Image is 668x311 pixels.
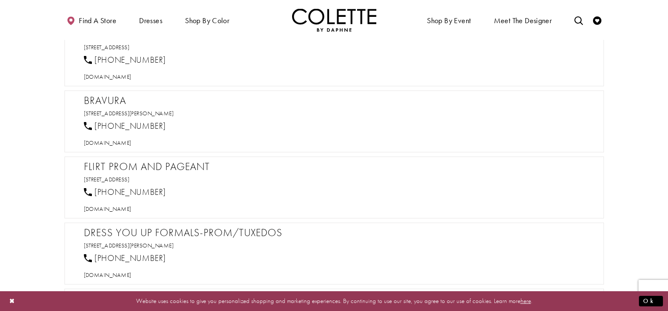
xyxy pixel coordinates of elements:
[84,109,174,117] a: Opens in new tab
[84,120,166,131] a: [PHONE_NUMBER]
[61,295,607,307] p: Website uses cookies to give you personalized shopping and marketing experiences. By continuing t...
[139,16,162,25] span: Dresses
[572,8,585,32] a: Toggle search
[84,205,131,213] span: [DOMAIN_NAME]
[520,297,531,305] a: here
[292,8,376,32] a: Visit Home Page
[84,205,131,213] a: Opens in new tab
[183,8,231,32] span: Shop by color
[84,242,174,249] a: Opens in new tab
[185,16,229,25] span: Shop by color
[84,139,131,146] span: [DOMAIN_NAME]
[137,8,164,32] span: Dresses
[492,8,554,32] a: Meet the designer
[84,28,593,41] h2: House of [PERSON_NAME], Inc.
[94,186,166,197] span: [PHONE_NUMBER]
[84,226,593,239] h2: Dress You Up Formals-PROM/TUXEDOS
[425,8,473,32] span: Shop By Event
[94,54,166,65] span: [PHONE_NUMBER]
[639,296,663,306] button: Submit Dialog
[84,271,131,279] a: Opens in new tab
[84,73,131,80] span: [DOMAIN_NAME]
[591,8,604,32] a: Check Wishlist
[94,120,166,131] span: [PHONE_NUMBER]
[84,175,130,183] a: Opens in new tab
[84,139,131,146] a: Opens in new tab
[84,43,130,51] a: Opens in new tab
[494,16,552,25] span: Meet the designer
[79,16,116,25] span: Find a store
[84,73,131,80] a: Opens in new tab
[84,54,166,65] a: [PHONE_NUMBER]
[84,271,131,279] span: [DOMAIN_NAME]
[84,253,166,263] a: [PHONE_NUMBER]
[64,8,118,32] a: Find a store
[94,253,166,263] span: [PHONE_NUMBER]
[84,160,593,173] h2: Flirt Prom and Pageant
[84,186,166,197] a: [PHONE_NUMBER]
[5,294,19,308] button: Close Dialog
[292,8,376,32] img: Colette by Daphne
[84,94,593,107] h2: Bravura
[427,16,471,25] span: Shop By Event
